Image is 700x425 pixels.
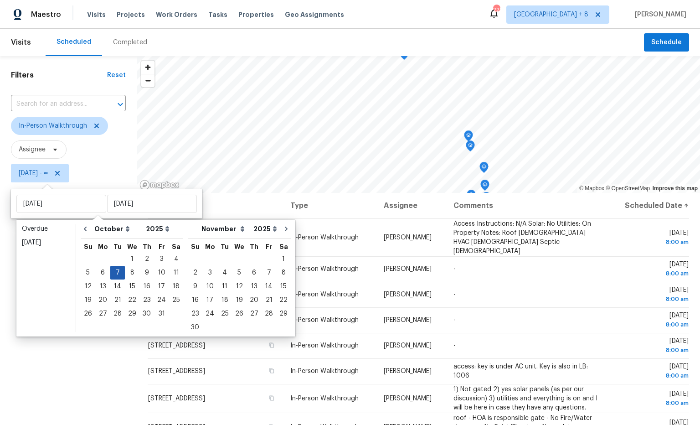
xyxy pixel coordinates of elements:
span: Access Instructions: N/A Solar: No Utilities: On Property Notes: Roof [DEMOGRAPHIC_DATA] HVAC [DE... [453,221,591,254]
abbr: Thursday [250,244,258,250]
div: Thu Oct 23 2025 [139,293,154,307]
div: 8:00 am [616,371,689,380]
span: access: key is under AC unit. Key is also in LB: 1006 [453,363,588,379]
abbr: Wednesday [234,244,244,250]
div: 12 [232,280,247,293]
div: 28 [262,307,276,320]
div: Wed Nov 12 2025 [232,280,247,293]
th: Comments [446,193,608,218]
div: Tue Nov 18 2025 [217,293,232,307]
div: Thu Oct 02 2025 [139,252,154,266]
div: Sat Nov 29 2025 [276,307,291,321]
input: Search for an address... [11,97,100,111]
input: Start date [16,195,106,213]
div: Fri Nov 28 2025 [262,307,276,321]
div: 4 [169,253,183,265]
abbr: Sunday [191,244,200,250]
div: Mon Oct 27 2025 [95,307,110,321]
div: 23 [188,307,202,320]
div: Wed Oct 15 2025 [125,280,139,293]
div: Thu Oct 09 2025 [139,266,154,280]
input: Wed, Oct 07 [107,195,197,213]
div: Sun Oct 05 2025 [81,266,95,280]
button: Zoom in [141,61,154,74]
abbr: Tuesday [113,244,122,250]
abbr: Monday [98,244,108,250]
span: [PERSON_NAME] [384,317,432,323]
span: In-Person Walkthrough [290,234,359,241]
div: Mon Oct 13 2025 [95,280,110,293]
span: [PERSON_NAME] [384,234,432,241]
button: Go to previous month [78,220,92,238]
div: 2 [139,253,154,265]
span: - [453,266,456,272]
a: Mapbox homepage [139,180,180,190]
div: 29 [276,307,291,320]
div: Tue Oct 14 2025 [110,280,125,293]
span: [DATE] [616,363,689,380]
h1: Filters [11,71,107,80]
abbr: Friday [266,244,272,250]
button: Open [114,98,127,111]
span: In-Person Walkthrough [290,291,359,298]
span: [STREET_ADDRESS] [148,342,205,349]
div: 9 [188,280,202,293]
div: 29 [125,307,139,320]
div: Wed Oct 08 2025 [125,266,139,280]
div: 8:00 am [616,295,689,304]
div: 22 [125,294,139,306]
div: 20 [95,294,110,306]
div: 15 [125,280,139,293]
div: 8:00 am [616,346,689,355]
th: Type [283,193,376,218]
div: Thu Oct 30 2025 [139,307,154,321]
div: Map marker [482,192,491,206]
div: 27 [247,307,262,320]
div: 11 [169,266,183,279]
div: 17 [154,280,169,293]
span: Schedule [651,37,682,48]
div: 12 [81,280,95,293]
div: Sat Nov 22 2025 [276,293,291,307]
span: [DATE] [616,287,689,304]
div: 13 [247,280,262,293]
span: [DATE] - ∞ [19,169,48,178]
div: Wed Oct 01 2025 [125,252,139,266]
div: Mon Nov 17 2025 [202,293,217,307]
div: Fri Oct 03 2025 [154,252,169,266]
select: Year [144,222,172,236]
div: 25 [169,294,183,306]
span: Geo Assignments [285,10,344,19]
div: 14 [110,280,125,293]
div: 24 [154,294,169,306]
div: Thu Nov 06 2025 [247,266,262,280]
span: Properties [238,10,274,19]
button: Copy Address [268,341,276,349]
button: Zoom out [141,74,154,87]
div: 13 [95,280,110,293]
span: In-Person Walkthrough [290,266,359,272]
div: Mon Nov 10 2025 [202,280,217,293]
select: Month [199,222,251,236]
span: Maestro [31,10,61,19]
ul: Date picker shortcuts [19,222,73,332]
div: Scheduled [57,37,91,47]
div: Map marker [466,140,475,155]
div: Fri Oct 31 2025 [154,307,169,321]
div: 24 [202,307,217,320]
div: Sat Oct 25 2025 [169,293,183,307]
div: 16 [139,280,154,293]
div: Sun Oct 12 2025 [81,280,95,293]
div: 8:00 am [616,269,689,278]
abbr: Monday [205,244,215,250]
div: Tue Oct 21 2025 [110,293,125,307]
span: 1) Not gated 2) yes solar panels (as per our discussion) 3) utilities and everything is on and I ... [453,386,597,411]
div: 23 [139,294,154,306]
span: In-Person Walkthrough [290,395,359,402]
div: Wed Nov 26 2025 [232,307,247,321]
span: Assignee [19,145,46,154]
div: Thu Nov 20 2025 [247,293,262,307]
span: In-Person Walkthrough [290,342,359,349]
a: Mapbox [579,185,604,192]
span: Visits [11,32,31,52]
